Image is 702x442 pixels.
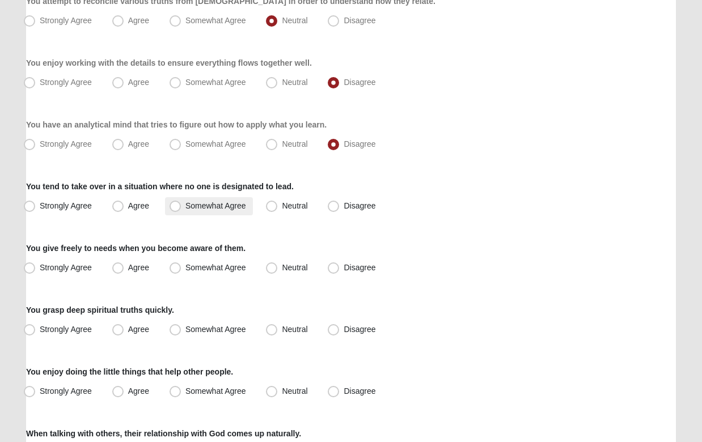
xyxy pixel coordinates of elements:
[185,386,246,396] span: Somewhat Agree
[344,263,375,272] span: Disagree
[282,201,307,210] span: Neutral
[344,78,375,87] span: Disagree
[282,139,307,148] span: Neutral
[26,57,312,69] label: You enjoy working with the details to ensure everything flows together well.
[344,201,375,210] span: Disagree
[344,386,375,396] span: Disagree
[185,139,246,148] span: Somewhat Agree
[128,386,149,396] span: Agree
[185,78,246,87] span: Somewhat Agree
[40,201,92,210] span: Strongly Agree
[128,263,149,272] span: Agree
[40,386,92,396] span: Strongly Agree
[26,366,233,377] label: You enjoy doing the little things that help other people.
[282,263,307,272] span: Neutral
[185,16,246,25] span: Somewhat Agree
[40,16,92,25] span: Strongly Agree
[26,243,246,254] label: You give freely to needs when you become aware of them.
[185,325,246,334] span: Somewhat Agree
[40,263,92,272] span: Strongly Agree
[282,386,307,396] span: Neutral
[40,325,92,334] span: Strongly Agree
[26,304,174,316] label: You grasp deep spiritual truths quickly.
[185,263,246,272] span: Somewhat Agree
[128,139,149,148] span: Agree
[282,16,307,25] span: Neutral
[40,139,92,148] span: Strongly Agree
[128,201,149,210] span: Agree
[344,16,375,25] span: Disagree
[128,325,149,334] span: Agree
[128,78,149,87] span: Agree
[26,119,327,130] label: You have an analytical mind that tries to figure out how to apply what you learn.
[344,139,375,148] span: Disagree
[282,78,307,87] span: Neutral
[40,78,92,87] span: Strongly Agree
[344,325,375,334] span: Disagree
[282,325,307,334] span: Neutral
[185,201,246,210] span: Somewhat Agree
[26,181,294,192] label: You tend to take over in a situation where no one is designated to lead.
[128,16,149,25] span: Agree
